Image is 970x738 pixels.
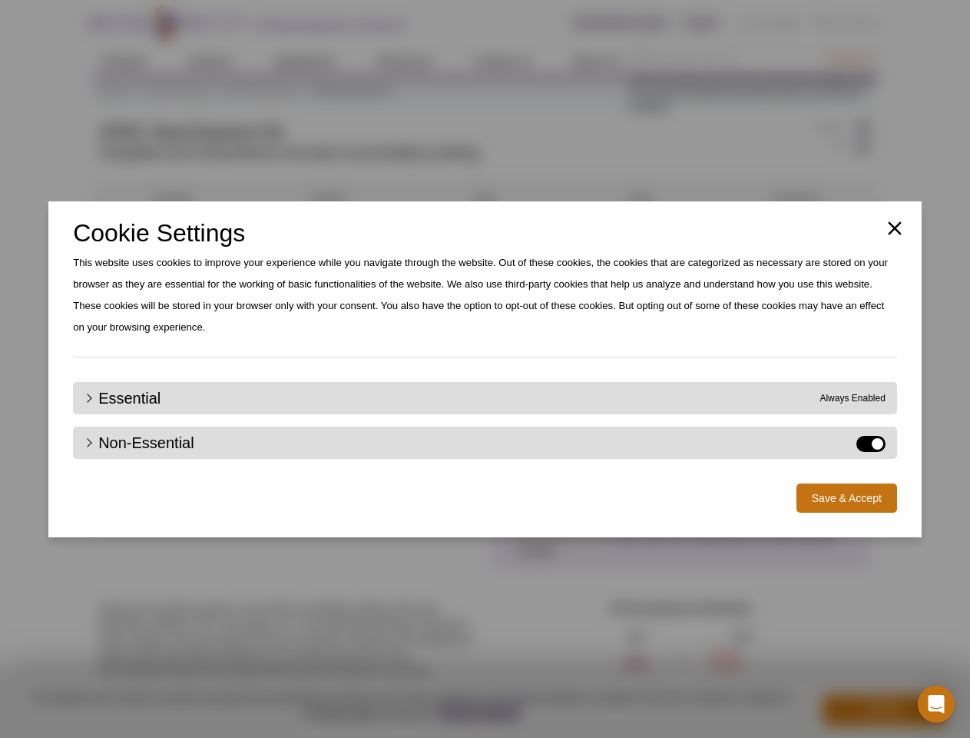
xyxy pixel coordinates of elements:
[819,391,885,405] span: Always Enabled
[84,391,161,405] a: Essential
[84,436,194,450] a: Non-Essential
[796,484,897,513] button: Save & Accept
[918,686,955,723] div: Open Intercom Messenger
[73,252,897,338] p: This website uses cookies to improve your experience while you navigate through the website. Out ...
[73,226,897,240] h2: Cookie Settings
